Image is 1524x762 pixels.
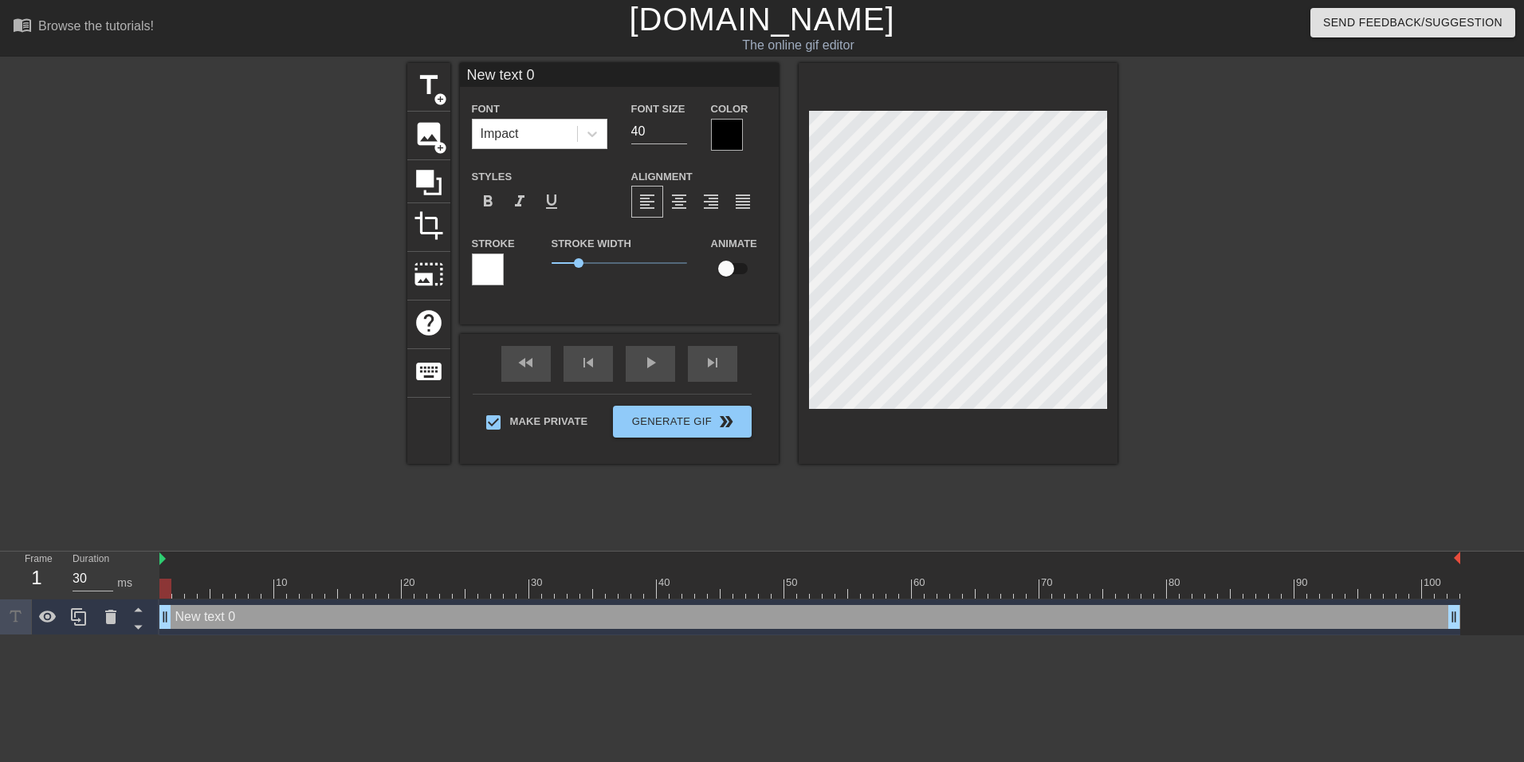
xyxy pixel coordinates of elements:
[25,564,49,592] div: 1
[403,575,418,591] div: 20
[1041,575,1055,591] div: 70
[73,555,109,564] label: Duration
[414,259,444,289] span: photo_size_select_large
[786,575,800,591] div: 50
[619,412,744,431] span: Generate Gif
[414,308,444,338] span: help
[552,236,631,252] label: Stroke Width
[414,119,444,149] span: image
[472,169,513,185] label: Styles
[1169,575,1183,591] div: 80
[631,169,693,185] label: Alignment
[13,552,61,598] div: Frame
[481,124,519,143] div: Impact
[701,192,721,211] span: format_align_right
[472,101,500,117] label: Font
[157,609,173,625] span: drag_handle
[711,101,748,117] label: Color
[579,353,598,372] span: skip_previous
[510,192,529,211] span: format_italic
[641,353,660,372] span: play_arrow
[1310,8,1515,37] button: Send Feedback/Suggestion
[631,101,685,117] label: Font Size
[613,406,751,438] button: Generate Gif
[638,192,657,211] span: format_align_left
[414,356,444,387] span: keyboard
[542,192,561,211] span: format_underline
[629,2,894,37] a: [DOMAIN_NAME]
[717,412,736,431] span: double_arrow
[434,141,447,155] span: add_circle
[13,15,32,34] span: menu_book
[913,575,928,591] div: 60
[472,236,515,252] label: Stroke
[733,192,752,211] span: format_align_justify
[703,353,722,372] span: skip_next
[517,353,536,372] span: fast_rewind
[117,575,132,591] div: ms
[13,15,154,40] a: Browse the tutorials!
[510,414,588,430] span: Make Private
[38,19,154,33] div: Browse the tutorials!
[658,575,673,591] div: 40
[276,575,290,591] div: 10
[711,236,757,252] label: Animate
[670,192,689,211] span: format_align_center
[516,36,1080,55] div: The online gif editor
[1446,609,1462,625] span: drag_handle
[414,70,444,100] span: title
[414,210,444,241] span: crop
[478,192,497,211] span: format_bold
[531,575,545,591] div: 30
[1424,575,1443,591] div: 100
[434,92,447,106] span: add_circle
[1296,575,1310,591] div: 90
[1323,13,1502,33] span: Send Feedback/Suggestion
[1454,552,1460,564] img: bound-end.png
